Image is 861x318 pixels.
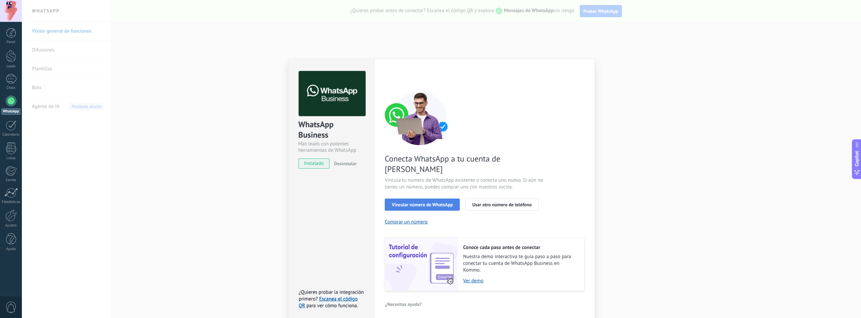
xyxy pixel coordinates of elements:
[1,247,21,251] div: Ayuda
[299,296,358,309] a: Escanea el código QR
[298,141,365,153] div: Más leads con potentes herramientas de WhatsApp
[463,253,577,274] span: Nuestra demo interactiva te guía paso a paso para conectar tu cuenta de WhatsApp Business en Kommo.
[1,156,21,161] div: Listas
[385,299,422,309] button: ¿Necesitas ayuda?
[1,64,21,69] div: Leads
[331,158,357,169] button: Desinstalar
[299,289,364,302] span: ¿Quieres probar la integración primero?
[854,151,860,166] span: Copilot
[1,178,21,182] div: Correo
[385,302,422,307] span: ¿Necesitas ayuda?
[306,303,358,309] span: para ver cómo funciona.
[385,177,545,190] span: Vincula tu número de WhatsApp existente o conecta uno nuevo. Si aún no tienes un número, puedes c...
[1,133,21,137] div: Calendario
[392,202,453,207] span: Vincular número de WhatsApp
[472,202,531,207] span: Usar otro número de teléfono
[299,71,366,116] img: logo_main.png
[1,108,21,115] div: WhatsApp
[385,153,545,174] span: Conecta WhatsApp a tu cuenta de [PERSON_NAME]
[385,219,428,225] button: Comprar un número
[1,86,21,90] div: Chats
[1,223,21,228] div: Ajustes
[298,119,365,141] div: WhatsApp Business
[463,244,577,251] h2: Conoce cada paso antes de conectar
[385,199,460,211] button: Vincular número de WhatsApp
[1,40,21,44] div: Panel
[1,200,21,204] div: Estadísticas
[385,91,455,145] img: connect number
[334,161,357,167] span: Desinstalar
[299,158,329,169] span: instalado
[465,199,538,211] button: Usar otro número de teléfono
[463,278,577,284] a: Ver demo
